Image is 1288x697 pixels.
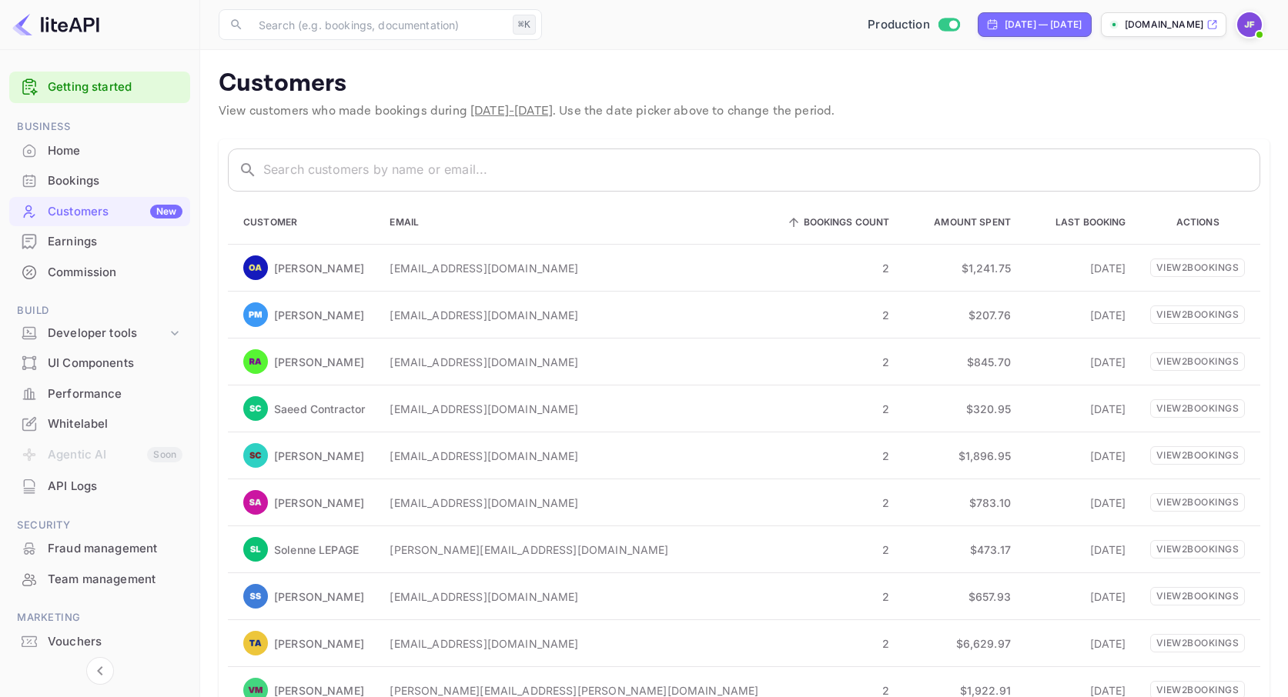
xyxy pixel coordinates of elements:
p: View 2 booking s [1150,352,1245,371]
a: UI Components [9,348,190,377]
p: [DOMAIN_NAME] [1125,18,1203,32]
div: Vouchers [9,627,190,657]
div: Home [9,136,190,166]
div: Home [48,142,182,160]
img: Jenny Frimer [1237,12,1262,37]
img: Reem Alsuwaidi [243,349,268,374]
div: Getting started [9,72,190,103]
p: 2 [784,635,890,652]
p: [PERSON_NAME] [274,260,364,276]
div: Switch to Sandbox mode [861,16,965,34]
img: seok foon CHEW [243,443,268,468]
p: [EMAIL_ADDRESS][DOMAIN_NAME] [390,589,758,605]
p: $657.93 [914,589,1011,605]
span: Bookings Count [784,213,890,232]
p: 2 [784,495,890,511]
div: Team management [9,565,190,595]
p: [EMAIL_ADDRESS][DOMAIN_NAME] [390,260,758,276]
p: [DATE] [1035,495,1126,511]
p: View 2 booking s [1150,493,1245,512]
div: Click to change the date range period [978,12,1092,37]
button: Collapse navigation [86,657,114,685]
p: $320.95 [914,401,1011,417]
a: Performance [9,379,190,408]
div: Bookings [48,172,182,190]
input: Search customers by name or email... [263,148,1260,192]
span: Build [9,302,190,319]
p: View 2 booking s [1150,258,1245,277]
div: Whitelabel [48,415,182,433]
div: UI Components [9,348,190,379]
a: Bookings [9,166,190,195]
p: 2 [784,589,890,605]
div: CustomersNew [9,197,190,227]
div: Team management [48,571,182,589]
div: [DATE] — [DATE] [1005,18,1082,32]
div: Whitelabel [9,409,190,439]
div: Earnings [9,227,190,257]
p: [EMAIL_ADDRESS][DOMAIN_NAME] [390,401,758,417]
p: [EMAIL_ADDRESS][DOMAIN_NAME] [390,635,758,652]
p: 2 [784,354,890,370]
img: Philippa Le Mottee [243,302,268,327]
p: 2 [784,401,890,417]
p: [DATE] [1035,589,1126,605]
img: Obaid Alnaqbi [243,255,268,280]
p: $783.10 [914,495,1011,511]
div: Commission [9,258,190,288]
div: Commission [48,264,182,282]
div: Fraud management [9,534,190,564]
p: $845.70 [914,354,1011,370]
input: Search (e.g. bookings, documentation) [249,9,507,40]
div: Developer tools [48,325,167,342]
div: UI Components [48,355,182,372]
p: View 2 booking s [1150,399,1245,418]
p: [EMAIL_ADDRESS][DOMAIN_NAME] [390,495,758,511]
a: CustomersNew [9,197,190,225]
p: [PERSON_NAME][EMAIL_ADDRESS][DOMAIN_NAME] [390,542,758,558]
span: Security [9,517,190,534]
p: [PERSON_NAME] [274,635,364,652]
p: $1,896.95 [914,448,1011,464]
span: Customer [243,213,317,232]
img: Stuart Schoenmann [243,584,268,609]
a: Team management [9,565,190,593]
p: Solenne LEPAGE [274,542,359,558]
a: Getting started [48,78,182,96]
p: [DATE] [1035,635,1126,652]
img: Turfah Alsuwaidi [243,631,268,655]
div: Performance [48,385,182,403]
img: Solenne LEPAGE [243,537,268,562]
a: Home [9,136,190,165]
p: [DATE] [1035,401,1126,417]
a: API Logs [9,472,190,500]
div: API Logs [9,472,190,502]
p: 2 [784,448,890,464]
span: Business [9,118,190,135]
div: Fraud management [48,540,182,558]
p: [PERSON_NAME] [274,307,364,323]
a: Commission [9,258,190,286]
p: View 2 booking s [1150,634,1245,652]
p: [DATE] [1035,260,1126,276]
div: Vouchers [48,633,182,651]
p: [DATE] [1035,354,1126,370]
div: ⌘K [513,15,536,35]
img: Saeed Contractor [243,396,268,421]
p: View 2 booking s [1150,540,1245,559]
span: Amount Spent [914,213,1011,232]
p: Customers [219,68,1270,99]
p: [PERSON_NAME] [274,354,364,370]
a: Vouchers [9,627,190,655]
span: View customers who made bookings during . Use the date picker above to change the period. [219,103,835,119]
p: View 2 booking s [1150,446,1245,465]
div: Bookings [9,166,190,196]
p: [DATE] [1035,542,1126,558]
div: API Logs [48,478,182,495]
p: [EMAIL_ADDRESS][DOMAIN_NAME] [390,307,758,323]
p: [DATE] [1035,448,1126,464]
p: $1,241.75 [914,260,1011,276]
div: Customers [48,203,182,221]
img: Shasna Ali [243,490,268,515]
p: 2 [784,260,890,276]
